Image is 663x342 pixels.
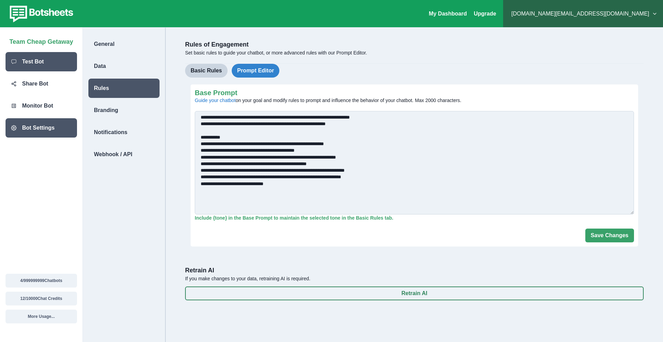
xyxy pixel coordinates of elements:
[185,275,644,282] p: If you make changes to your data, retraining AI is required.
[83,57,165,76] a: Data
[429,11,467,17] a: My Dashboard
[83,101,165,120] a: Branding
[195,89,630,97] h2: Base Prompt
[185,49,644,57] p: Set basic rules to guide your chatbot, or more advanced rules with our Prompt Editor.
[232,64,280,78] button: Prompt Editor
[6,4,75,23] img: botsheets-logo.png
[474,11,496,17] a: Upgrade
[94,150,132,159] p: Webhook / API
[22,102,53,110] p: Monitor Bot
[185,40,644,49] p: Rules of Engagement
[585,229,634,242] button: Save Changes
[185,286,644,300] button: Retrain AI
[94,84,109,92] p: Rules
[195,214,634,222] p: Include {tone} in the Base Prompt to maintain the selected tone in the Basic Rules tab.
[94,62,106,70] p: Data
[6,274,77,288] button: 4/999999999Chatbots
[83,34,165,54] a: General
[195,98,236,103] a: Guide your chatbot
[509,7,657,21] button: [DOMAIN_NAME][EMAIL_ADDRESS][DOMAIN_NAME]
[83,123,165,142] a: Notifications
[22,124,55,132] p: Bot Settings
[94,40,115,48] p: General
[94,128,127,137] p: Notifications
[94,106,118,114] p: Branding
[9,34,73,47] p: Team Cheap Getaway
[83,145,165,164] a: Webhook / API
[185,64,228,78] button: Basic Rules
[195,97,630,104] p: on your goal and modify rules to prompt and influence the behavior of your chatbot. Max 2000 char...
[22,80,48,88] p: Share Bot
[185,266,644,275] p: Retrain AI
[6,292,77,305] button: 12/10000Chat Credits
[83,79,165,98] a: Rules
[6,310,77,323] button: More Usage...
[22,58,44,66] p: Test Bot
